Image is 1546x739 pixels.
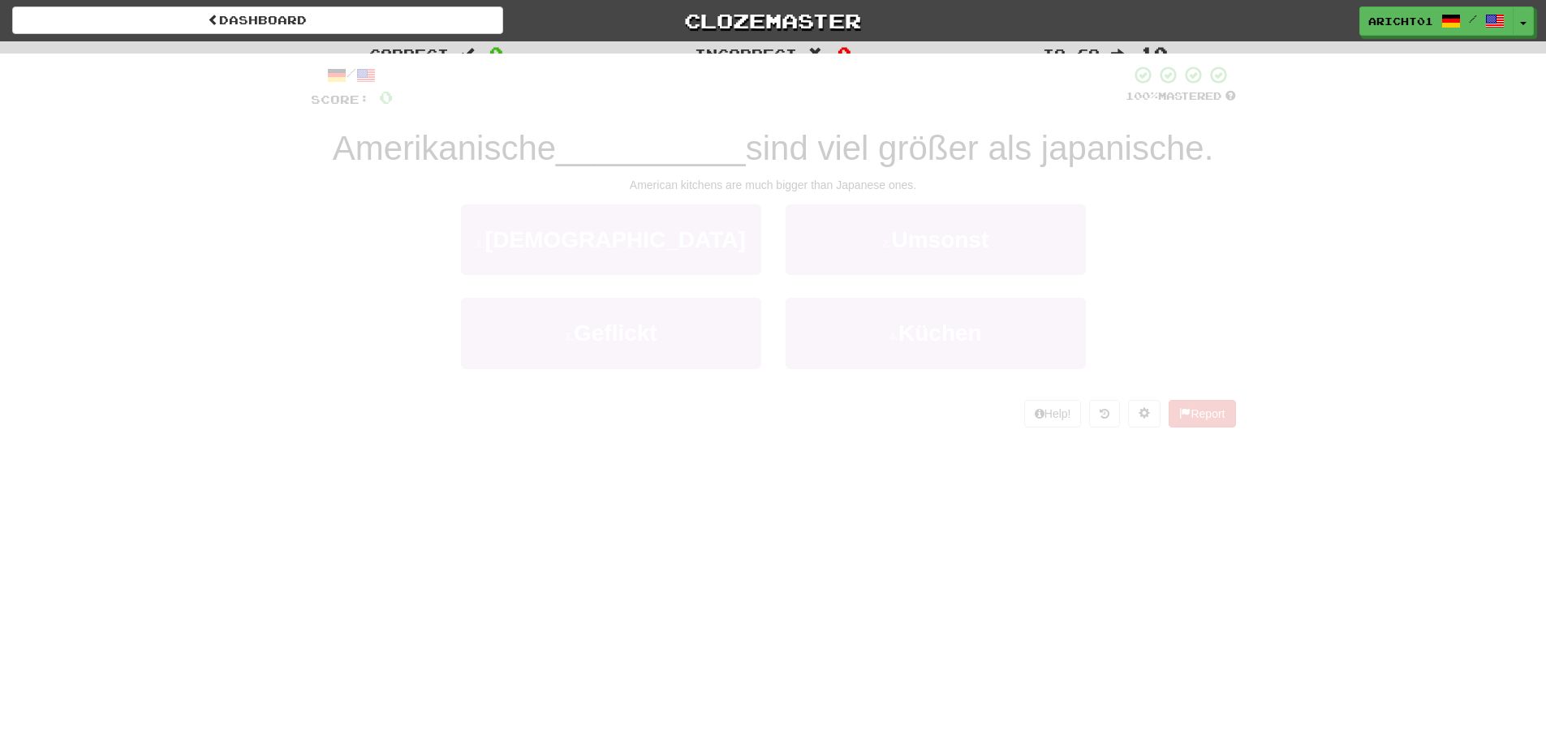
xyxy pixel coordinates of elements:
a: Dashboard [12,6,503,34]
span: Umsonst [891,227,988,252]
span: aricht01 [1368,14,1433,28]
span: To go [1043,45,1100,62]
span: __________ [556,129,746,167]
small: 3 . [564,330,574,343]
button: 4.Küchen [786,298,1086,368]
span: Correct [369,45,449,62]
button: Round history (alt+y) [1089,400,1120,428]
a: Clozemaster [528,6,1018,35]
div: Mastered [1126,89,1236,104]
span: Incorrect [695,45,797,62]
div: / [311,65,393,85]
span: 0 [489,43,503,62]
button: Help! [1024,400,1082,428]
span: : [460,47,478,61]
small: 2 . [882,237,892,250]
span: 0 [838,43,851,62]
span: : [808,47,826,61]
span: Amerikanische [333,129,556,167]
span: sind viel größer als japanische. [746,129,1214,167]
small: 1 . [476,237,485,250]
span: [DEMOGRAPHIC_DATA] [485,227,746,252]
span: 100 % [1126,89,1158,102]
button: 1.[DEMOGRAPHIC_DATA] [461,204,761,275]
button: 2.Umsonst [786,204,1086,275]
span: / [1469,13,1477,24]
span: : [1111,47,1129,61]
span: Küchen [898,320,982,346]
button: Report [1169,400,1235,428]
button: 3.Geflickt [461,298,761,368]
span: 0 [379,87,393,107]
small: 4 . [889,330,898,343]
span: 10 [1140,43,1168,62]
a: aricht01 / [1359,6,1514,36]
span: Geflickt [574,320,657,346]
span: Score: [311,92,369,106]
div: American kitchens are much bigger than Japanese ones. [311,177,1236,193]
